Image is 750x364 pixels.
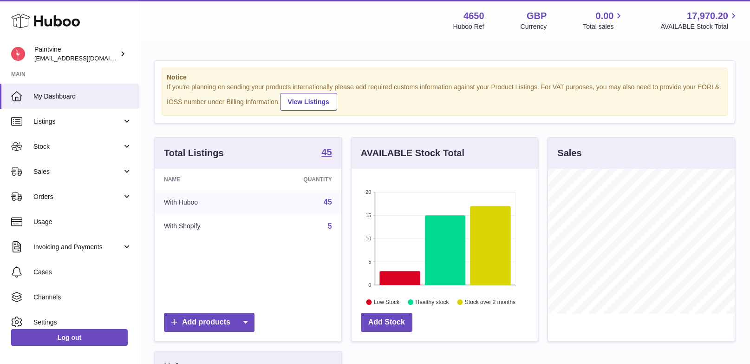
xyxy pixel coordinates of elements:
[660,10,739,31] a: 17,970.20 AVAILABLE Stock Total
[164,313,254,332] a: Add products
[583,22,624,31] span: Total sales
[415,299,449,305] text: Healthy stock
[164,147,224,159] h3: Total Listings
[453,22,484,31] div: Huboo Ref
[33,167,122,176] span: Sales
[155,190,255,214] td: With Huboo
[365,212,371,218] text: 15
[368,259,371,265] text: 5
[33,142,122,151] span: Stock
[34,54,137,62] span: [EMAIL_ADDRESS][DOMAIN_NAME]
[255,169,341,190] th: Quantity
[321,147,332,157] strong: 45
[167,73,723,82] strong: Notice
[557,147,581,159] h3: Sales
[33,92,132,101] span: My Dashboard
[328,222,332,230] a: 5
[596,10,614,22] span: 0.00
[361,147,464,159] h3: AVAILABLE Stock Total
[155,169,255,190] th: Name
[11,329,128,346] a: Log out
[365,236,371,241] text: 10
[583,10,624,31] a: 0.00 Total sales
[33,318,132,327] span: Settings
[521,22,547,31] div: Currency
[463,10,484,22] strong: 4650
[11,47,25,61] img: euan@paintvine.co.uk
[33,243,122,251] span: Invoicing and Payments
[687,10,728,22] span: 17,970.20
[660,22,739,31] span: AVAILABLE Stock Total
[33,293,132,302] span: Channels
[374,299,400,305] text: Low Stock
[368,282,371,288] text: 0
[321,147,332,159] a: 45
[324,198,332,206] a: 45
[527,10,547,22] strong: GBP
[33,117,122,126] span: Listings
[280,93,337,111] a: View Listings
[167,83,723,111] div: If you're planning on sending your products internationally please add required customs informati...
[34,45,118,63] div: Paintvine
[33,218,132,226] span: Usage
[465,299,515,305] text: Stock over 2 months
[33,192,122,201] span: Orders
[155,214,255,238] td: With Shopify
[365,189,371,195] text: 20
[33,268,132,277] span: Cases
[361,313,412,332] a: Add Stock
